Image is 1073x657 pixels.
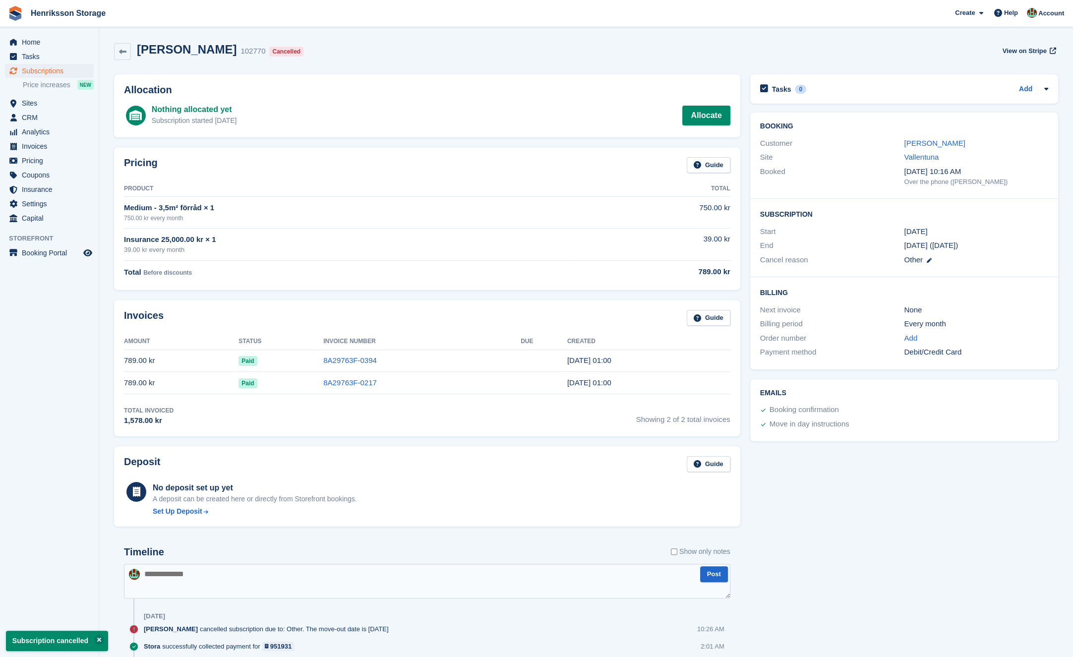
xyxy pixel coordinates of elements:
[904,241,958,249] span: [DATE] ([DATE])
[153,482,357,494] div: No deposit set up yet
[760,138,904,149] div: Customer
[82,247,94,259] a: Preview store
[22,111,81,124] span: CRM
[904,139,965,147] a: [PERSON_NAME]
[574,181,730,197] th: Total
[22,211,81,225] span: Capital
[760,209,1048,219] h2: Subscription
[9,234,99,243] span: Storefront
[772,85,791,94] h2: Tasks
[22,139,81,153] span: Invoices
[22,50,81,63] span: Tasks
[998,43,1058,59] a: View on Stripe
[567,356,611,364] time: 2025-09-30 23:00:12 UTC
[124,84,730,96] h2: Allocation
[238,356,257,366] span: Paid
[682,106,730,125] a: Allocate
[5,96,94,110] a: menu
[323,356,377,364] a: 8A29763F-0394
[760,254,904,266] div: Cancel reason
[5,168,94,182] a: menu
[22,182,81,196] span: Insurance
[124,234,574,245] div: Insurance 25,000.00 kr × 1
[323,334,521,350] th: Invoice Number
[760,122,1048,130] h2: Booking
[262,642,295,651] a: 951931
[760,240,904,251] div: End
[124,546,164,558] h2: Timeline
[124,214,574,223] div: 750.00 kr every month
[567,334,730,350] th: Created
[687,310,730,326] a: Guide
[567,378,611,387] time: 2025-08-30 23:00:09 UTC
[270,642,292,651] div: 951931
[124,268,141,276] span: Total
[955,8,975,18] span: Create
[521,334,567,350] th: Due
[22,197,81,211] span: Settings
[323,378,377,387] a: 8A29763F-0217
[5,154,94,168] a: menu
[124,350,238,372] td: 789.00 kr
[760,152,904,163] div: Site
[700,566,728,583] button: Post
[636,406,730,426] span: Showing 2 of 2 total invoices
[760,389,1048,397] h2: Emails
[1038,8,1064,18] span: Account
[904,226,927,238] time: 2025-08-30 23:00:00 UTC
[22,246,81,260] span: Booking Portal
[124,310,164,326] h2: Invoices
[904,347,1048,358] div: Debit/Credit Card
[701,642,724,651] div: 2:01 AM
[770,404,839,416] div: Booking confirmation
[904,304,1048,316] div: None
[760,347,904,358] div: Payment method
[124,181,574,197] th: Product
[671,546,677,557] input: Show only notes
[760,318,904,330] div: Billing period
[153,506,202,517] div: Set Up Deposit
[5,125,94,139] a: menu
[238,334,323,350] th: Status
[5,111,94,124] a: menu
[5,197,94,211] a: menu
[152,116,237,126] div: Subscription started [DATE]
[904,177,1048,187] div: Over the phone ([PERSON_NAME])
[269,47,303,57] div: Cancelled
[22,154,81,168] span: Pricing
[760,333,904,344] div: Order number
[124,245,574,255] div: 39.00 kr every month
[8,6,23,21] img: stora-icon-8386f47178a22dfd0bd8f6a31ec36ba5ce8667c1dd55bd0f319d3a0aa187defe.svg
[124,372,238,394] td: 789.00 kr
[152,104,237,116] div: Nothing allocated yet
[22,64,81,78] span: Subscriptions
[22,35,81,49] span: Home
[574,228,730,260] td: 39.00 kr
[144,624,198,634] span: [PERSON_NAME]
[687,157,730,174] a: Guide
[144,612,165,620] div: [DATE]
[22,96,81,110] span: Sites
[5,139,94,153] a: menu
[574,197,730,228] td: 750.00 kr
[1004,8,1018,18] span: Help
[144,624,393,634] div: cancelled subscription due to: Other. The move-out date is [DATE]
[697,624,724,634] div: 10:26 AM
[77,80,94,90] div: NEW
[574,266,730,278] div: 789.00 kr
[5,182,94,196] a: menu
[6,631,108,651] p: Subscription cancelled
[770,418,849,430] div: Move in day instructions
[760,166,904,187] div: Booked
[124,406,174,415] div: Total Invoiced
[22,168,81,182] span: Coupons
[23,80,70,90] span: Price increases
[5,50,94,63] a: menu
[153,506,357,517] a: Set Up Deposit
[27,5,110,21] a: Henriksson Storage
[124,415,174,426] div: 1,578.00 kr
[144,642,160,651] span: Stora
[240,46,265,57] div: 102770
[22,125,81,139] span: Analytics
[124,202,574,214] div: Medium - 3,5m² förråd × 1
